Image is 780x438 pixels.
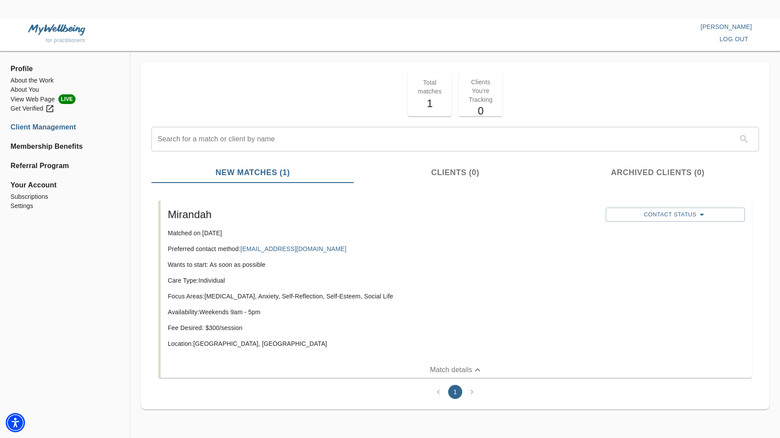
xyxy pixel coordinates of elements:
[168,208,599,222] h5: Mirandah
[11,141,119,152] a: Membership Benefits
[11,76,119,85] a: About the Work
[413,97,446,111] h5: 1
[28,24,85,35] img: MyWellbeing
[11,104,119,113] a: Get Verified
[11,161,119,171] a: Referral Program
[11,192,119,201] a: Subscriptions
[46,37,85,43] span: for practitioners
[606,208,745,222] button: Contact Status
[168,260,599,269] p: Wants to start: As soon as possible
[157,167,349,179] span: New Matches (1)
[448,385,462,399] button: page 1
[11,180,119,190] span: Your Account
[430,385,480,399] nav: pagination navigation
[168,244,599,253] p: Preferred contact method:
[11,94,119,104] a: View Web PageLIVE
[610,209,740,220] span: Contact Status
[11,201,119,211] a: Settings
[168,323,599,332] p: Fee Desired: $ 300 /session
[716,31,752,47] button: log out
[168,229,599,237] p: Matched on [DATE]
[6,413,25,432] div: Accessibility Menu
[11,122,119,133] a: Client Management
[11,94,119,104] li: View Web Page
[719,34,748,45] span: log out
[168,308,599,316] p: Availability: Weekends 9am - 5pm
[11,85,119,94] a: About You
[11,64,119,74] span: Profile
[430,365,472,375] p: Match details
[562,167,754,179] span: Archived Clients (0)
[359,167,551,179] span: Clients (0)
[161,362,752,378] button: Match details
[168,292,599,301] p: Focus Areas: [MEDICAL_DATA], Anxiety, Self-Reflection, Self-Esteem, Social Life
[11,104,54,113] div: Get Verified
[241,245,346,252] a: [EMAIL_ADDRESS][DOMAIN_NAME]
[413,78,446,96] p: Total matches
[58,94,75,104] span: LIVE
[464,104,497,118] h5: 0
[168,276,599,285] p: Care Type: Individual
[168,339,599,348] p: Location: [GEOGRAPHIC_DATA], [GEOGRAPHIC_DATA]
[464,78,497,104] p: Clients You're Tracking
[390,22,752,31] p: [PERSON_NAME]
